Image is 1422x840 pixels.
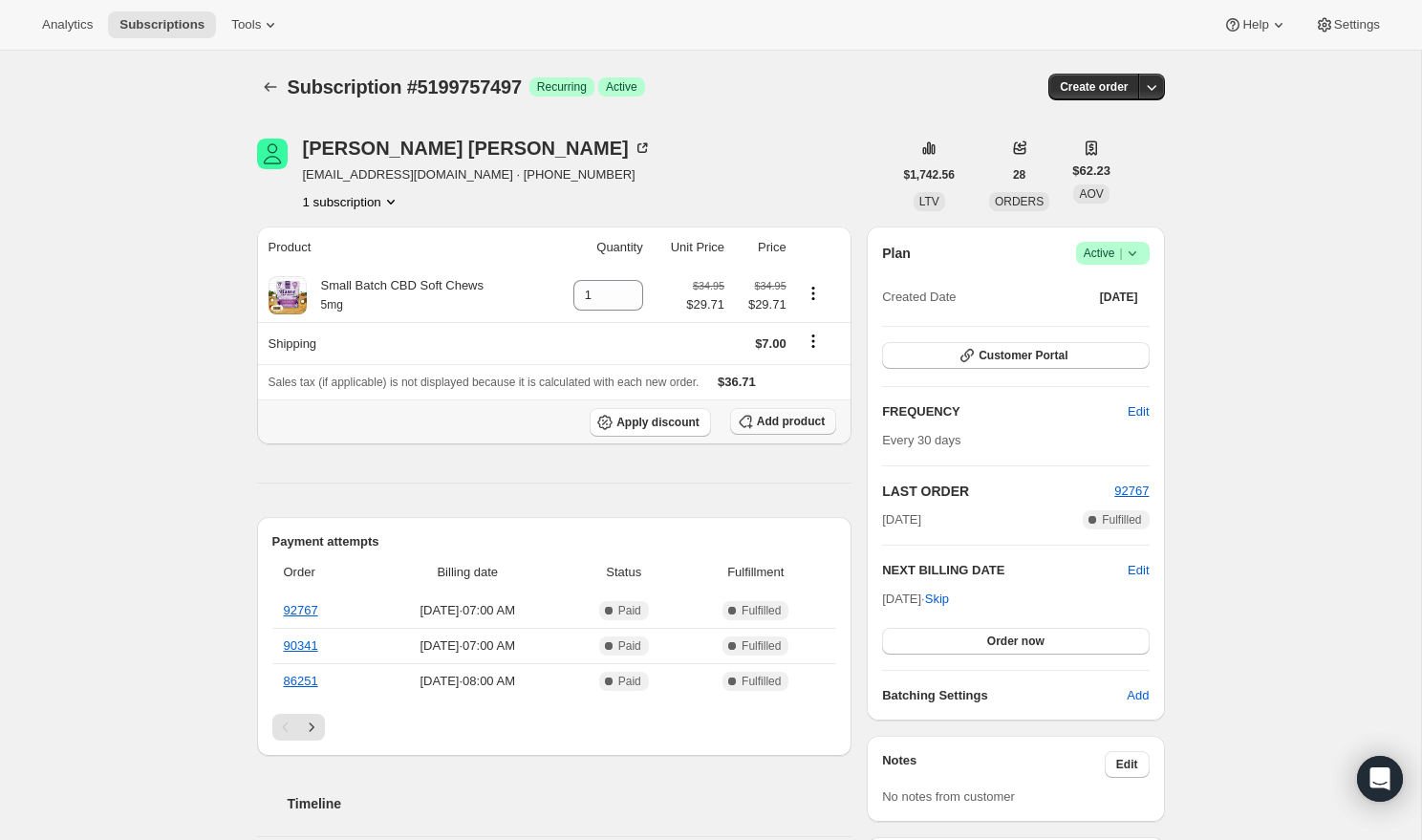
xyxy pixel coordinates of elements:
[1060,79,1128,95] span: Create order
[1303,11,1391,38] button: Settings
[284,638,318,653] a: 90341
[686,563,825,582] span: Fulfillment
[755,336,786,351] span: $7.00
[1128,561,1149,580] button: Edit
[1116,757,1138,772] span: Edit
[284,674,318,688] a: 86251
[798,331,829,352] button: Shipping actions
[995,195,1044,208] span: ORDERS
[693,280,724,291] small: $34.95
[649,226,730,269] th: Unit Price
[108,11,216,38] button: Subscriptions
[288,76,522,97] span: Subscription #5199757497
[269,276,307,314] img: product img
[1013,167,1025,183] span: 28
[257,74,284,100] button: Subscriptions
[1084,244,1142,263] span: Active
[231,17,261,32] span: Tools
[257,226,548,269] th: Product
[548,226,649,269] th: Quantity
[272,714,837,741] nav: Pagination
[882,510,921,529] span: [DATE]
[914,584,960,614] button: Skip
[882,751,1105,778] h3: Notes
[269,376,700,389] span: Sales tax (if applicable) is not displayed because it is calculated with each new order.
[590,408,711,437] button: Apply discount
[1114,484,1149,498] a: 92767
[31,11,104,38] button: Analytics
[882,342,1149,369] button: Customer Portal
[606,79,637,95] span: Active
[882,789,1015,804] span: No notes from customer
[882,686,1127,705] h6: Batching Settings
[572,563,675,582] span: Status
[1048,74,1139,100] button: Create order
[257,322,548,364] th: Shipping
[1334,17,1380,32] span: Settings
[742,638,781,654] span: Fulfilled
[987,634,1045,649] span: Order now
[730,408,836,435] button: Add product
[303,192,400,211] button: Product actions
[272,551,369,593] th: Order
[537,79,587,95] span: Recurring
[374,636,561,656] span: [DATE] · 07:00 AM
[303,139,652,158] div: [PERSON_NAME] [PERSON_NAME]
[742,674,781,689] span: Fulfilled
[1100,290,1138,305] span: [DATE]
[882,402,1128,421] h2: FREQUENCY
[1212,11,1299,38] button: Help
[307,276,485,314] div: Small Batch CBD Soft Chews
[1127,686,1149,705] span: Add
[1128,402,1149,421] span: Edit
[1116,397,1160,427] button: Edit
[119,17,205,32] span: Subscriptions
[882,561,1128,580] h2: NEXT BILLING DATE
[686,295,724,314] span: $29.71
[925,590,949,609] span: Skip
[618,638,641,654] span: Paid
[284,603,318,617] a: 92767
[882,288,956,307] span: Created Date
[288,794,852,813] h2: Timeline
[736,295,786,314] span: $29.71
[893,162,966,188] button: $1,742.56
[882,628,1149,655] button: Order now
[882,482,1114,501] h2: LAST ORDER
[374,563,561,582] span: Billing date
[919,195,939,208] span: LTV
[882,244,911,263] h2: Plan
[1242,17,1268,32] span: Help
[1002,162,1037,188] button: 28
[618,674,641,689] span: Paid
[272,532,837,551] h2: Payment attempts
[1079,187,1103,201] span: AOV
[1105,751,1150,778] button: Edit
[742,603,781,618] span: Fulfilled
[1102,512,1141,528] span: Fulfilled
[882,433,960,447] span: Every 30 days
[374,672,561,691] span: [DATE] · 08:00 AM
[321,298,343,312] small: 5mg
[42,17,93,32] span: Analytics
[904,167,955,183] span: $1,742.56
[1357,756,1403,802] div: Open Intercom Messenger
[618,603,641,618] span: Paid
[1115,680,1160,711] button: Add
[1119,246,1122,261] span: |
[298,714,325,741] button: Next
[979,348,1067,363] span: Customer Portal
[303,165,652,184] span: [EMAIL_ADDRESS][DOMAIN_NAME] · [PHONE_NUMBER]
[882,592,949,606] span: [DATE] ·
[730,226,792,269] th: Price
[220,11,291,38] button: Tools
[1088,284,1150,311] button: [DATE]
[798,283,829,304] button: Product actions
[1072,162,1110,181] span: $62.23
[257,139,288,169] span: Lisa Maughan
[718,375,756,389] span: $36.71
[755,280,786,291] small: $34.95
[757,414,825,429] span: Add product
